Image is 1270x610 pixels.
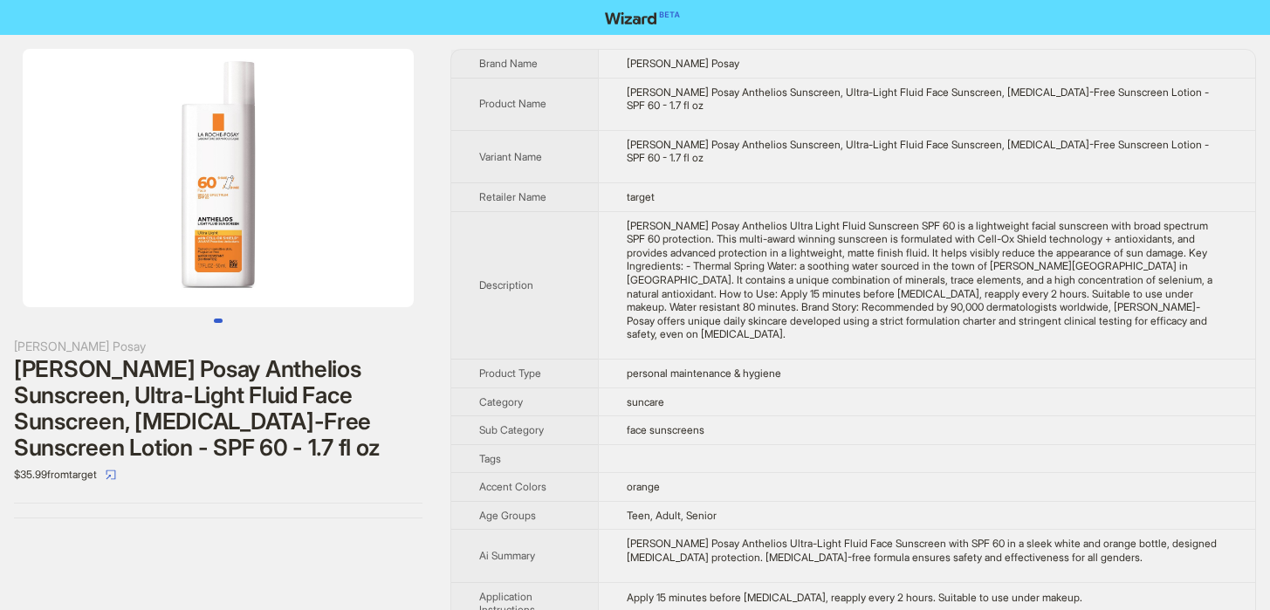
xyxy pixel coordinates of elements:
div: Apply 15 minutes before sun exposure, reapply every 2 hours. Suitable to use under makeup. [627,591,1227,605]
span: Product Type [479,367,541,380]
span: Tags [479,452,501,465]
div: La Roche Posay Anthelios Ultra Light Fluid Sunscreen SPF 60 is a lightweight facial sunscreen wit... [627,219,1227,341]
span: [PERSON_NAME] Posay [627,57,739,70]
div: [PERSON_NAME] Posay Anthelios Sunscreen, Ultra-Light Fluid Face Sunscreen, [MEDICAL_DATA]-Free Su... [14,356,422,461]
span: Retailer Name [479,190,546,203]
div: La Roche Posay Anthelios Ultra-Light Fluid Face Sunscreen with SPF 60 in a sleek white and orange... [627,537,1227,564]
div: La Roche Posay Anthelios Sunscreen, Ultra-Light Fluid Face Sunscreen, Oxybenzone-Free Sunscreen L... [627,86,1227,113]
div: [PERSON_NAME] Posay [14,337,422,356]
span: Category [479,395,523,408]
span: suncare [627,395,664,408]
span: select [106,469,116,480]
span: Product Name [479,97,546,110]
span: Accent Colors [479,480,546,493]
span: Age Groups [479,509,536,522]
span: Brand Name [479,57,538,70]
span: Sub Category [479,423,544,436]
span: Variant Name [479,150,542,163]
button: Go to slide 1 [214,319,223,323]
span: Teen, Adult, Senior [627,509,717,522]
span: Ai Summary [479,549,535,562]
div: La Roche Posay Anthelios Sunscreen, Ultra-Light Fluid Face Sunscreen, Oxybenzone-Free Sunscreen L... [627,138,1227,165]
div: $35.99 from target [14,461,422,489]
span: face sunscreens [627,423,704,436]
span: orange [627,480,660,493]
span: personal maintenance & hygiene [627,367,781,380]
img: La Roche Posay Anthelios Sunscreen, Ultra-Light Fluid Face Sunscreen, Oxybenzone-Free Sunscreen L... [23,49,414,307]
span: Description [479,278,533,291]
span: target [627,190,655,203]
